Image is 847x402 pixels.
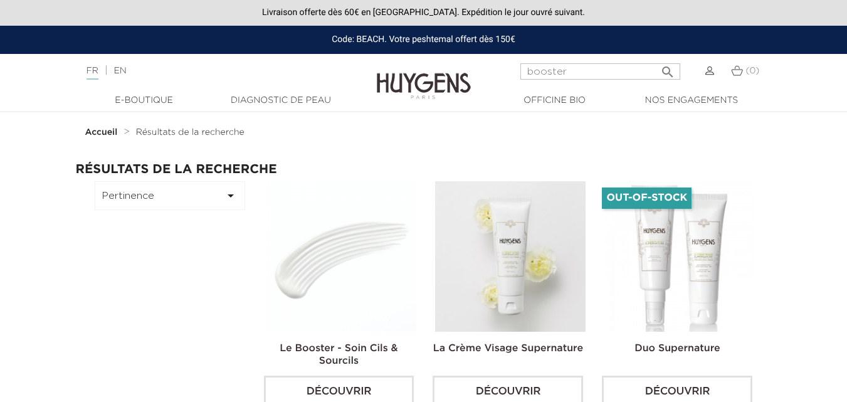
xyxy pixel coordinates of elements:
li: Out-of-Stock [602,188,692,209]
a: Officine Bio [492,94,618,107]
a: Duo Supernature [634,344,720,354]
a: Résultats de la recherche [136,127,245,137]
a: Le Booster - Soin Cils & Sourcils [280,344,397,366]
a: E-Boutique [82,94,207,107]
span: (0) [745,66,759,75]
a: Nos engagements [629,94,754,107]
h2: Résultats de la recherche [76,162,772,176]
i:  [660,61,675,76]
a: La Crème Visage Supernature [433,344,583,354]
a: Accueil [85,127,120,137]
a: Diagnostic de peau [218,94,344,107]
img: Duo Supernature [604,181,755,332]
a: FR [87,66,98,80]
strong: Accueil [85,128,118,137]
img: Huygens [377,53,471,101]
a: EN [113,66,126,75]
i:  [223,188,238,203]
button:  [656,60,679,77]
img: La Crème Visage Supernature [435,181,586,332]
button: Pertinence [95,181,245,210]
span: Résultats de la recherche [136,128,245,137]
div: | [80,63,344,78]
input: Rechercher [520,63,680,80]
